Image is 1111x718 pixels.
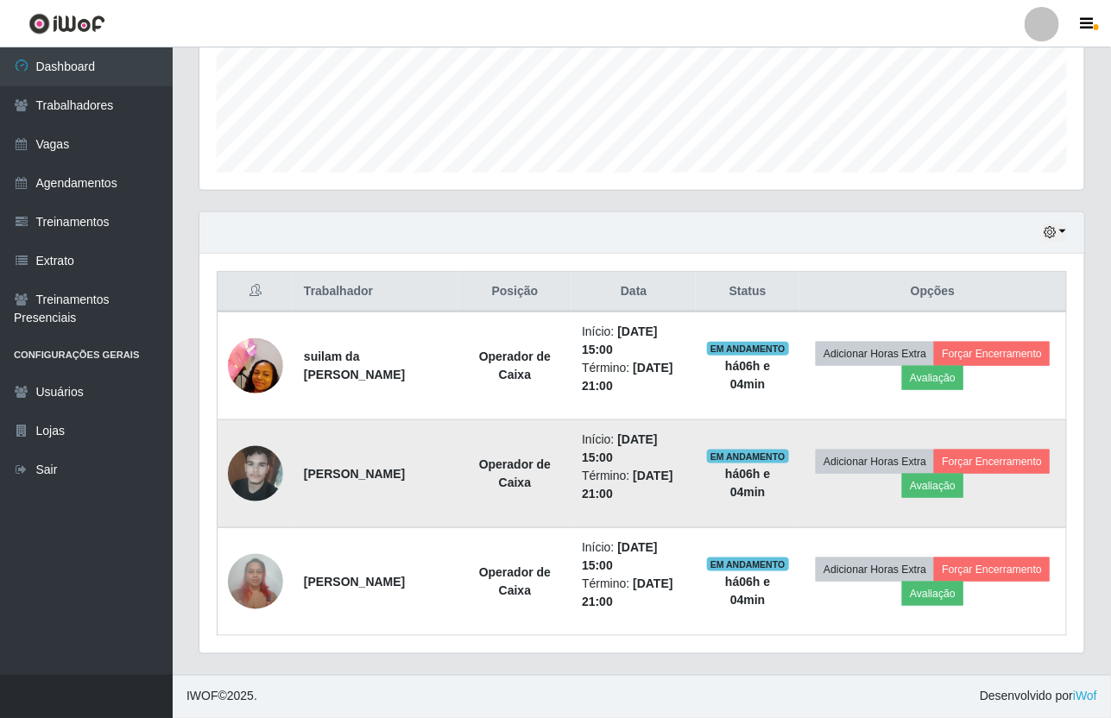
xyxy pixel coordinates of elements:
strong: há 06 h e 04 min [725,359,770,391]
button: Forçar Encerramento [934,342,1050,366]
span: © 2025 . [186,688,257,706]
img: 1699901172433.jpeg [228,329,283,402]
li: Término: [582,575,685,611]
button: Adicionar Horas Extra [816,342,934,366]
strong: suilam da [PERSON_NAME] [304,350,405,381]
span: EM ANDAMENTO [707,342,789,356]
time: [DATE] 15:00 [582,540,658,572]
button: Adicionar Horas Extra [816,450,934,474]
button: Avaliação [902,582,963,606]
time: [DATE] 15:00 [582,324,658,356]
button: Adicionar Horas Extra [816,557,934,582]
button: Forçar Encerramento [934,450,1050,474]
time: [DATE] 15:00 [582,432,658,464]
strong: Operador de Caixa [479,457,551,489]
button: Avaliação [902,366,963,390]
th: Data [571,272,696,312]
img: CoreUI Logo [28,13,105,35]
strong: há 06 h e 04 min [725,575,770,607]
li: Término: [582,467,685,503]
img: 1717609421755.jpeg [228,437,283,510]
th: Status [696,272,799,312]
li: Início: [582,431,685,467]
span: EM ANDAMENTO [707,450,789,463]
span: Desenvolvido por [980,688,1097,706]
span: EM ANDAMENTO [707,557,789,571]
th: Opções [799,272,1066,312]
th: Trabalhador [294,272,458,312]
img: 1722880664865.jpeg [228,545,283,618]
strong: [PERSON_NAME] [304,467,405,481]
span: IWOF [186,690,218,703]
th: Posição [458,272,571,312]
strong: Operador de Caixa [479,350,551,381]
a: iWof [1073,690,1097,703]
li: Início: [582,323,685,359]
strong: há 06 h e 04 min [725,467,770,499]
button: Forçar Encerramento [934,557,1050,582]
strong: Operador de Caixa [479,565,551,597]
button: Avaliação [902,474,963,498]
li: Início: [582,538,685,575]
li: Término: [582,359,685,395]
strong: [PERSON_NAME] [304,575,405,589]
